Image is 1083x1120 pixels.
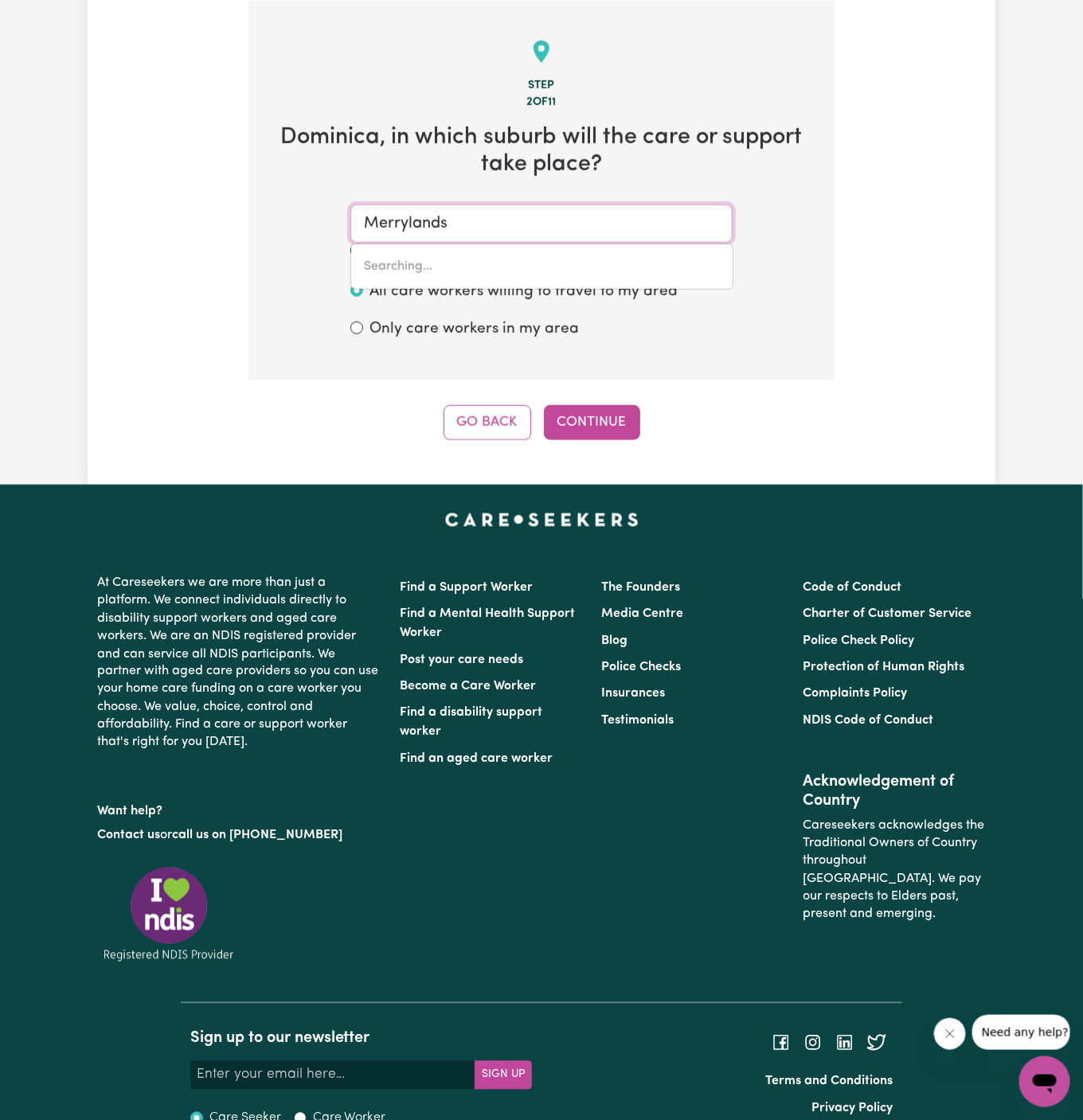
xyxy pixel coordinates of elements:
[803,773,986,811] h2: Acknowledgement of Country
[274,77,809,95] div: Step
[601,661,681,674] a: Police Checks
[1019,1056,1070,1107] iframe: Button to launch messaging window
[190,1061,475,1090] input: Enter your email here...
[811,1102,893,1115] a: Privacy Policy
[400,581,533,594] a: Find a Support Worker
[350,244,733,290] div: menu-options
[400,607,575,639] a: Find a Mental Health Support Worker
[400,654,523,666] a: Post your care needs
[350,205,733,243] input: Enter a suburb or postcode
[803,688,908,700] a: Complaints Policy
[97,864,240,964] img: Registered NDIS provider
[400,707,542,739] a: Find a disability support worker
[803,634,915,647] a: Police Check Policy
[274,124,809,179] h2: Dominica , in which suburb will the care or support take place?
[803,581,902,594] a: Code of Conduct
[601,607,683,620] a: Media Centre
[369,281,678,304] label: All care workers willing to travel to my area
[172,829,342,842] a: call us on [PHONE_NUMBER]
[867,1036,886,1048] a: Follow Careseekers on Twitter
[803,607,972,620] a: Charter of Customer Service
[601,581,680,594] a: The Founders
[400,753,553,766] a: Find an aged care worker
[803,661,965,674] a: Protection of Human Rights
[765,1075,893,1088] a: Terms and Conditions
[972,1015,1070,1050] iframe: Message from company
[544,405,640,440] button: Continue
[601,715,674,728] a: Testimonials
[97,568,381,759] p: At Careseekers we are more than just a platform. We connect individuals directly to disability su...
[97,821,381,851] p: or
[934,1018,966,1050] iframe: Close message
[445,513,639,526] a: Careseekers home page
[400,681,536,693] a: Become a Care Worker
[444,405,531,440] button: Go Back
[190,1029,532,1048] h2: Sign up to our newsletter
[97,829,160,842] a: Contact us
[601,688,665,700] a: Insurances
[803,715,934,728] a: NDIS Code of Conduct
[274,94,809,111] div: 2 of 11
[803,1036,823,1048] a: Follow Careseekers on Instagram
[772,1036,791,1048] a: Follow Careseekers on Facebook
[803,811,986,931] p: Careseekers acknowledges the Traditional Owners of Country throughout [GEOGRAPHIC_DATA]. We pay o...
[601,634,628,647] a: Blog
[97,797,381,821] p: Want help?
[835,1036,854,1048] a: Follow Careseekers on LinkedIn
[475,1061,532,1090] button: Subscribe
[369,318,579,341] label: Only care workers in my area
